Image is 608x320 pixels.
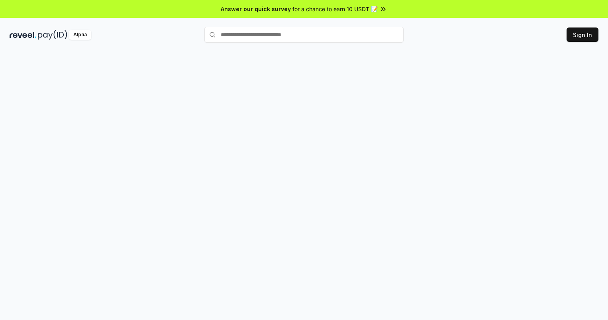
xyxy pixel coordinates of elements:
span: for a chance to earn 10 USDT 📝 [292,5,378,13]
button: Sign In [567,27,598,42]
img: reveel_dark [10,30,36,40]
span: Answer our quick survey [221,5,291,13]
img: pay_id [38,30,67,40]
div: Alpha [69,30,91,40]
